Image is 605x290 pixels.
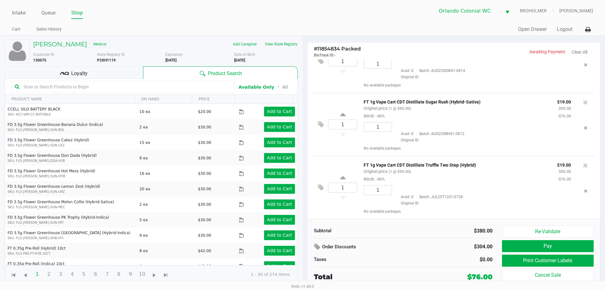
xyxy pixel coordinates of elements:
[502,255,594,267] button: Print Customer Labels
[31,268,43,280] span: Page 1
[267,109,292,114] app-button-loader: Add to Cart
[12,9,26,17] a: Intake
[501,3,513,18] button: Select
[557,177,571,181] small: -$76.00
[520,8,559,14] span: BROHOLMER
[557,98,571,104] p: $19.00
[314,272,427,282] div: Total
[165,58,176,62] b: [DATE]
[229,39,261,49] button: Add Caregiver
[413,132,419,136] span: ·
[274,84,282,90] span: ᛫
[518,26,547,33] button: Open Drawer
[137,166,195,181] td: 16 ea
[8,189,134,194] p: SKU: FLO-[PERSON_NAME]-SUN-LMZ
[314,53,334,57] span: BioTrack ID:
[559,106,571,111] small: $95.00
[364,161,548,168] p: FT 1g Vape Cart CDT Distillate Truffle Two Step (Hybrid)
[198,202,211,207] span: $30.00
[113,268,125,280] span: Page 8
[5,95,297,265] div: Data table
[33,40,87,48] h5: [PERSON_NAME]
[314,46,317,52] span: #
[5,150,137,166] td: FD 3.5g Flower Greenhouse Don Dada (Hybrid)
[8,158,134,163] p: SKU: FLO-[PERSON_NAME]-DDA-HYB
[43,268,55,280] span: Page 2
[267,248,292,253] app-button-loader: Add to Cart
[364,169,411,174] small: Original price (1 @ $95.00)
[267,217,292,222] app-button-loader: Add to Cart
[21,271,29,279] span: Go to the previous page
[8,127,134,132] p: SKU: FLO-[PERSON_NAME]-SUN-BDL
[162,271,170,279] span: Go to the last page
[89,268,101,280] span: Page 6
[137,150,195,166] td: 8 ea
[8,174,134,179] p: SKU: FLO-[PERSON_NAME]-SUN-HTM
[148,268,160,280] span: Go to the next page
[8,268,20,280] span: Go to the first page
[264,199,295,209] button: Add to Cart
[364,98,548,104] p: FT 1g Vape Cart CDT Distillate Sugar Rush (Hybrid-Sativa)
[137,135,195,150] td: 15 ea
[364,209,591,214] div: No available packages
[334,53,336,57] span: -
[264,153,295,163] button: Add to Cart
[439,7,498,15] span: Orlando Colonial WC
[5,104,137,119] td: CCELL SILO BATTERY BLACK
[408,227,493,235] div: $380.00
[5,243,137,258] td: FT 0.35g Pre-Roll (Hybrid) 10ct
[137,181,195,197] td: 20 ea
[8,143,134,148] p: SKU: FLO-[PERSON_NAME]-SUN-CKZ
[557,26,573,33] button: Logout
[267,155,292,160] app-button-loader: Add to Cart
[41,9,55,17] a: Queue
[198,218,211,222] span: $30.00
[314,256,399,263] div: Taxes
[413,195,419,199] span: ·
[413,68,419,73] span: ·
[177,271,290,278] kendo-pager-info: 1 - 30 of 274 items
[8,205,134,210] p: SKU: FLO-[PERSON_NAME]-SUN-MEC
[314,241,430,253] div: Order Discounts
[137,119,195,135] td: 2 ea
[5,197,137,212] td: FD 3.5g Flower Greenhouse Melon Collie (Hybrid-Sativa)
[234,58,245,62] b: [DATE]
[264,215,295,225] button: Add to Cart
[467,272,493,282] div: $76.00
[5,135,137,150] td: FD 3.5g Flower Greenhouse Cakez (Hybrid)
[559,169,571,174] small: $95.00
[198,156,211,160] span: $30.00
[397,200,571,206] span: Original ID:
[198,187,211,191] span: $30.00
[581,185,590,197] button: Remove the package from the orderLine
[557,161,571,168] p: $19.00
[364,145,591,151] div: No available packages
[33,58,46,62] b: 130075
[375,177,385,181] span: -80%
[66,268,78,280] span: Page 4
[21,82,232,92] input: Scan or Search Products to Begin
[136,268,148,280] span: Page 10
[137,228,195,243] td: 9 ea
[192,95,235,104] th: PRICE
[502,240,594,252] button: Pay
[5,181,137,197] td: FD 3.5g Flower Greenhouse Lemon Zest (Hybrid)
[264,122,295,132] button: Add to Cart
[572,49,587,56] button: Clear All
[135,95,192,104] th: ON HAND
[97,58,116,62] b: P2XH1119
[261,39,298,49] button: View State Registry
[557,114,571,118] small: -$76.00
[198,140,211,145] span: $30.00
[502,269,594,281] button: Cancel Sale
[397,132,464,136] span: Avail: 0 Batch: AUG25SRH01-0812
[291,284,314,289] span: Web: v1.40.0
[364,177,385,181] small: 80cdt:
[198,125,211,129] span: $30.00
[71,70,88,77] span: Loyalty
[8,112,134,117] p: SKU: ACC-VAP-CC-BATSIBLK
[137,258,195,274] td: 4 ea
[267,171,292,176] app-button-loader: Add to Cart
[36,25,62,33] a: Sales History
[502,226,594,238] button: Re-Validate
